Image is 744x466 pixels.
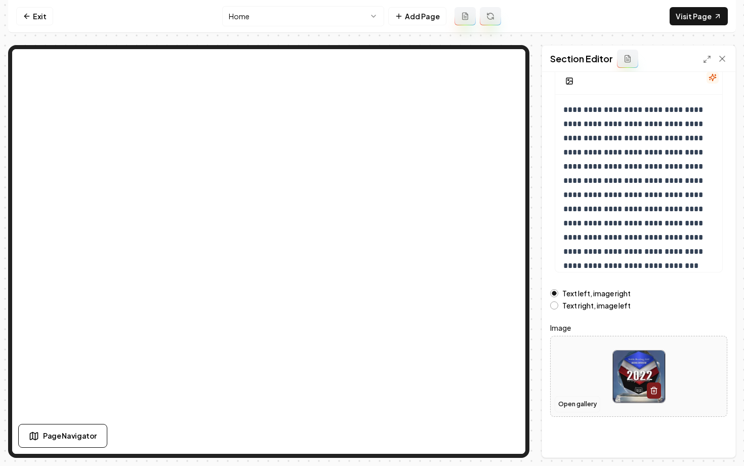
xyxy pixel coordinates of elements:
a: Exit [16,7,53,25]
h2: Section Editor [550,52,613,66]
button: Page Navigator [18,424,107,448]
button: Regenerate page [480,7,501,25]
label: Image [550,322,727,334]
button: Add admin page prompt [454,7,476,25]
span: Page Navigator [43,431,97,441]
label: Text right, image left [562,302,631,309]
img: image [613,351,665,403]
button: Add Image [559,72,580,90]
button: Open gallery [555,396,600,412]
label: Text left, image right [562,290,631,297]
a: Visit Page [670,7,728,25]
button: Add admin section prompt [617,50,638,68]
button: Add Page [388,7,446,25]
